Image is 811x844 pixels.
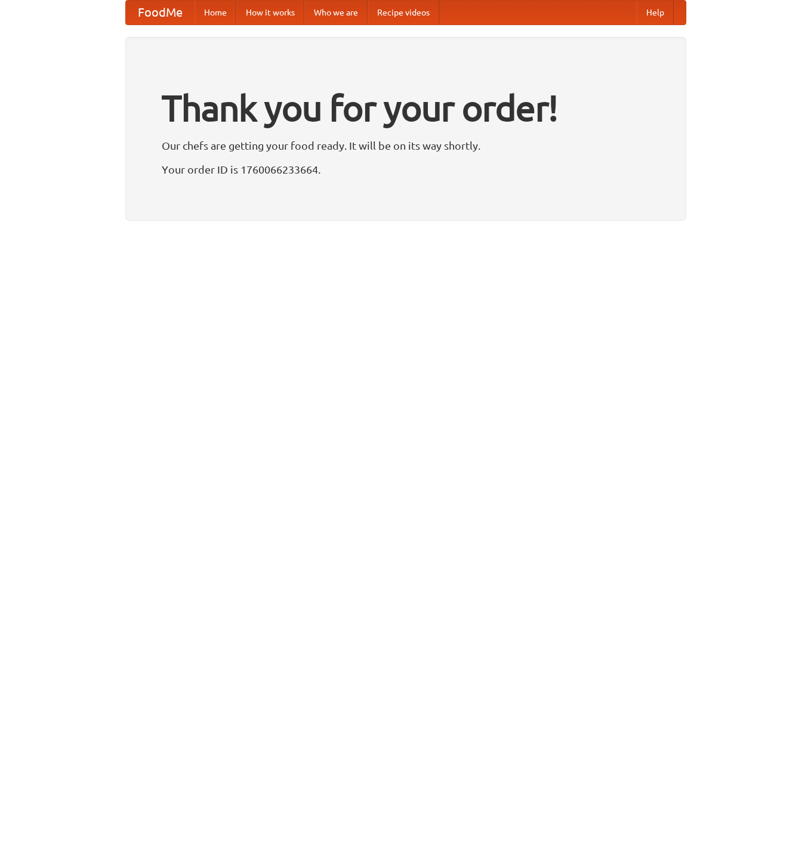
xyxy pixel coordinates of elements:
p: Our chefs are getting your food ready. It will be on its way shortly. [162,137,650,154]
a: Who we are [304,1,368,24]
a: Recipe videos [368,1,439,24]
h1: Thank you for your order! [162,79,650,137]
a: FoodMe [126,1,195,24]
a: Home [195,1,236,24]
p: Your order ID is 1760066233664. [162,160,650,178]
a: How it works [236,1,304,24]
a: Help [637,1,674,24]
